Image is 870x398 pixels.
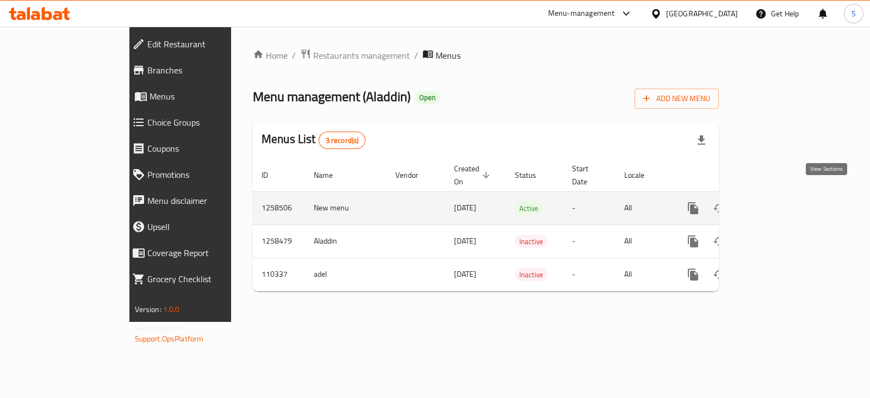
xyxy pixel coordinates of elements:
[666,8,738,20] div: [GEOGRAPHIC_DATA]
[515,269,548,281] span: Inactive
[253,48,719,63] nav: breadcrumb
[515,235,548,248] span: Inactive
[563,225,616,258] td: -
[150,90,266,103] span: Menus
[706,195,732,221] button: Change Status
[147,246,266,259] span: Coverage Report
[515,268,548,281] div: Inactive
[319,132,366,149] div: Total records count
[123,240,275,266] a: Coverage Report
[123,109,275,135] a: Choice Groups
[253,258,305,291] td: 110337
[305,191,387,225] td: New menu
[616,225,672,258] td: All
[616,191,672,225] td: All
[415,93,440,102] span: Open
[123,161,275,188] a: Promotions
[147,272,266,285] span: Grocery Checklist
[135,321,185,335] span: Get support on:
[305,225,387,258] td: Aladdin
[147,194,266,207] span: Menu disclaimer
[147,38,266,51] span: Edit Restaurant
[123,266,275,292] a: Grocery Checklist
[706,262,732,288] button: Change Status
[253,191,305,225] td: 1258506
[305,258,387,291] td: adel
[415,91,440,104] div: Open
[454,162,493,188] span: Created On
[147,142,266,155] span: Coupons
[314,169,347,182] span: Name
[454,201,476,215] span: [DATE]
[643,92,710,105] span: Add New Menu
[548,7,615,20] div: Menu-management
[123,57,275,83] a: Branches
[123,188,275,214] a: Menu disclaimer
[262,131,365,149] h2: Menus List
[563,258,616,291] td: -
[319,135,365,146] span: 3 record(s)
[147,220,266,233] span: Upsell
[680,262,706,288] button: more
[680,195,706,221] button: more
[123,214,275,240] a: Upsell
[706,228,732,254] button: Change Status
[563,191,616,225] td: -
[253,225,305,258] td: 1258479
[454,267,476,281] span: [DATE]
[253,84,411,109] span: Menu management ( Aladdin )
[135,302,161,316] span: Version:
[123,135,275,161] a: Coupons
[313,49,410,62] span: Restaurants management
[147,64,266,77] span: Branches
[163,302,180,316] span: 1.0.0
[147,116,266,129] span: Choice Groups
[123,31,275,57] a: Edit Restaurant
[515,202,543,215] span: Active
[253,159,793,291] table: enhanced table
[852,8,856,20] span: S
[688,127,714,153] div: Export file
[572,162,602,188] span: Start Date
[147,168,266,181] span: Promotions
[515,169,550,182] span: Status
[414,49,418,62] li: /
[635,89,719,109] button: Add New Menu
[616,258,672,291] td: All
[300,48,410,63] a: Restaurants management
[135,332,204,346] a: Support.OpsPlatform
[436,49,461,62] span: Menus
[123,83,275,109] a: Menus
[395,169,432,182] span: Vendor
[515,235,548,248] div: Inactive
[262,169,282,182] span: ID
[680,228,706,254] button: more
[454,234,476,248] span: [DATE]
[624,169,658,182] span: Locale
[292,49,296,62] li: /
[672,159,793,192] th: Actions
